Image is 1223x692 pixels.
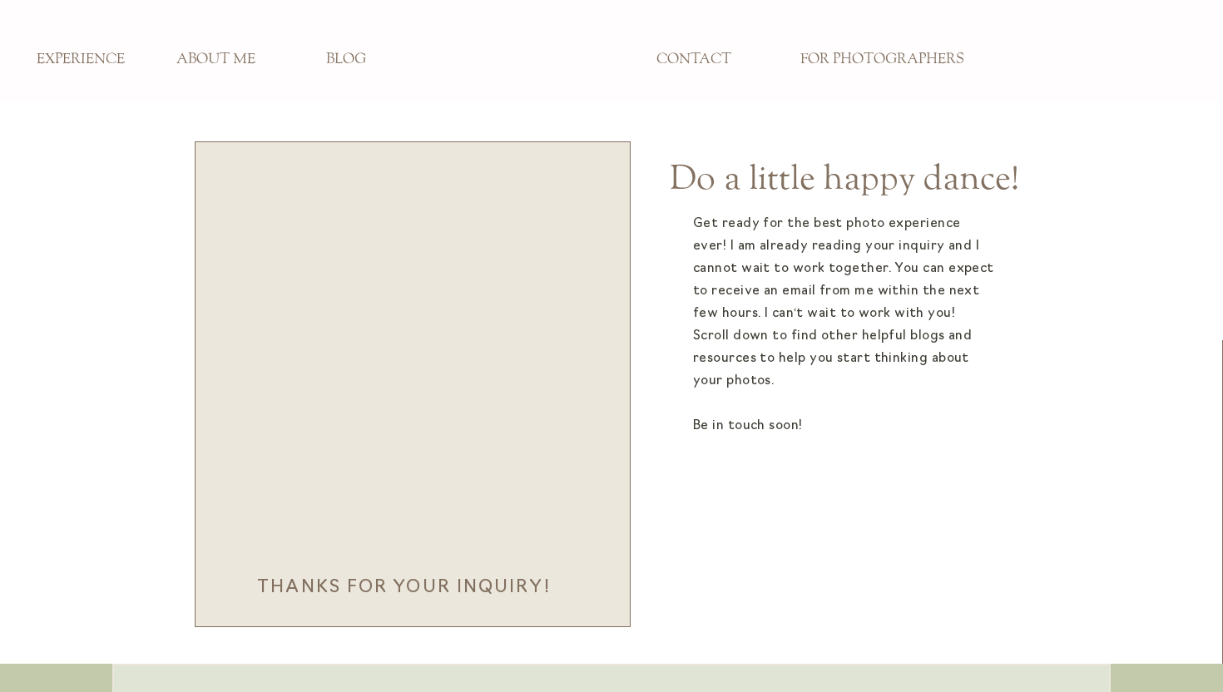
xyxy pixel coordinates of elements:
[693,213,995,505] p: Get ready for the best photo experience ever! I am already reading your inquiry and I cannot wait...
[252,575,556,593] h3: Thanks for your inquiry!
[161,51,270,69] a: ABOUT ME
[660,159,1029,193] h2: Do a little happy dance!
[291,51,401,69] a: BLOG
[26,51,136,69] a: EXPERIENCE
[639,51,749,69] a: CONTACT
[788,51,975,69] a: FOR PHOTOGRAPHERS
